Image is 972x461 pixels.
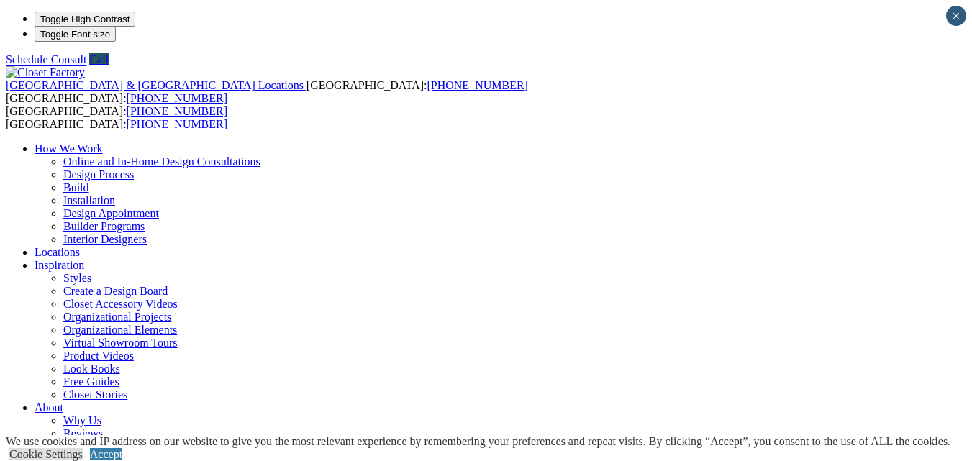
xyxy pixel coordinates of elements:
a: [PHONE_NUMBER] [127,118,227,130]
a: Builder Programs [63,220,145,232]
a: Organizational Projects [63,311,171,323]
div: We use cookies and IP address on our website to give you the most relevant experience by remember... [6,435,950,448]
button: Close [946,6,966,26]
a: Free Guides [63,375,119,388]
a: Product Videos [63,350,134,362]
a: Locations [35,246,80,258]
a: [PHONE_NUMBER] [127,92,227,104]
a: [PHONE_NUMBER] [127,105,227,117]
span: [GEOGRAPHIC_DATA]: [GEOGRAPHIC_DATA]: [6,105,227,130]
a: Accept [90,448,122,460]
span: Toggle High Contrast [40,14,130,24]
a: Organizational Elements [63,324,177,336]
a: Styles [63,272,91,284]
button: Toggle High Contrast [35,12,135,27]
span: Toggle Font size [40,29,110,40]
a: Interior Designers [63,233,147,245]
a: Closet Stories [63,388,127,401]
span: [GEOGRAPHIC_DATA] & [GEOGRAPHIC_DATA] Locations [6,79,304,91]
a: Why Us [63,414,101,426]
a: Installation [63,194,115,206]
a: Build [63,181,89,193]
a: Online and In-Home Design Consultations [63,155,260,168]
a: Design Process [63,168,134,181]
a: Inspiration [35,259,84,271]
span: [GEOGRAPHIC_DATA]: [GEOGRAPHIC_DATA]: [6,79,528,104]
a: Schedule Consult [6,53,86,65]
a: Call [89,53,109,65]
a: Virtual Showroom Tours [63,337,178,349]
a: Cookie Settings [9,448,83,460]
a: Reviews [63,427,103,439]
a: [GEOGRAPHIC_DATA] & [GEOGRAPHIC_DATA] Locations [6,79,306,91]
img: Closet Factory [6,66,85,79]
a: Look Books [63,362,120,375]
a: Design Appointment [63,207,159,219]
a: Closet Accessory Videos [63,298,178,310]
a: [PHONE_NUMBER] [427,79,527,91]
button: Toggle Font size [35,27,116,42]
a: How We Work [35,142,103,155]
a: Create a Design Board [63,285,168,297]
a: About [35,401,63,414]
